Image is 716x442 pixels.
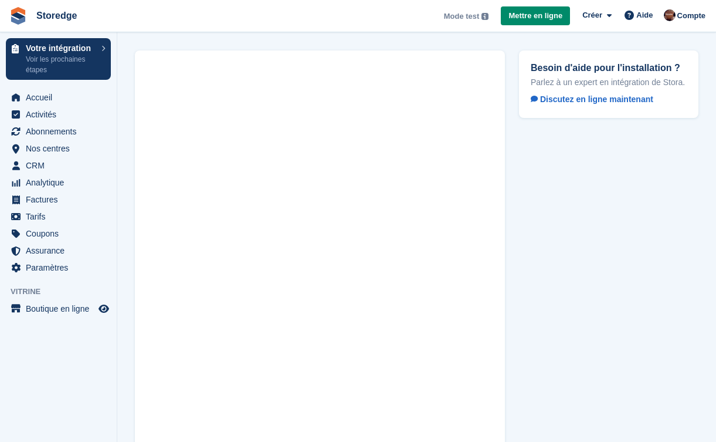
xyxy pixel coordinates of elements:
span: Compte [677,10,705,22]
span: Tarifs [26,208,96,225]
span: Factures [26,191,96,208]
a: menu [6,123,111,140]
p: Voir les prochaines étapes [26,54,96,75]
a: Discutez en ligne maintenant [531,92,663,106]
a: menu [6,225,111,242]
span: Créer [582,9,602,21]
p: Votre intégration [26,44,96,52]
a: menu [6,89,111,106]
span: Accueil [26,89,96,106]
a: Mettre en ligne [501,6,570,26]
p: Parlez à un expert en intégration de Stora. [531,77,687,87]
a: menu [6,157,111,174]
img: icon-info-grey-7440780725fd019a000dd9b08b2336e03edf1995a4989e88bcd33f0948082b44.svg [481,13,488,20]
span: Coupons [26,225,96,242]
img: Ben [664,9,676,21]
span: CRM [26,157,96,174]
span: Assurance [26,242,96,259]
a: Storedge [32,6,82,25]
a: menu [6,301,111,317]
a: menu [6,208,111,225]
img: stora-icon-8386f47178a22dfd0bd8f6a31ec36ba5ce8667c1dd55bd0f319d3a0aa187defe.svg [9,7,27,25]
span: Analytique [26,174,96,191]
span: Aide [636,9,653,21]
span: Nos centres [26,140,96,157]
a: Boutique d'aperçu [97,302,111,316]
span: Mode test [444,11,480,22]
span: Activités [26,106,96,123]
a: menu [6,140,111,157]
span: Discutez en ligne maintenant [531,95,653,104]
span: Boutique en ligne [26,301,96,317]
span: Vitrine [11,286,117,298]
a: menu [6,174,111,191]
a: menu [6,242,111,259]
a: menu [6,106,111,123]
a: menu [6,191,111,208]
h2: Besoin d'aide pour l'installation ? [531,62,687,73]
span: Mettre en ligne [508,10,562,22]
a: Votre intégration Voir les prochaines étapes [6,38,111,80]
span: Abonnements [26,123,96,140]
span: Paramètres [26,259,96,276]
a: menu [6,259,111,276]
